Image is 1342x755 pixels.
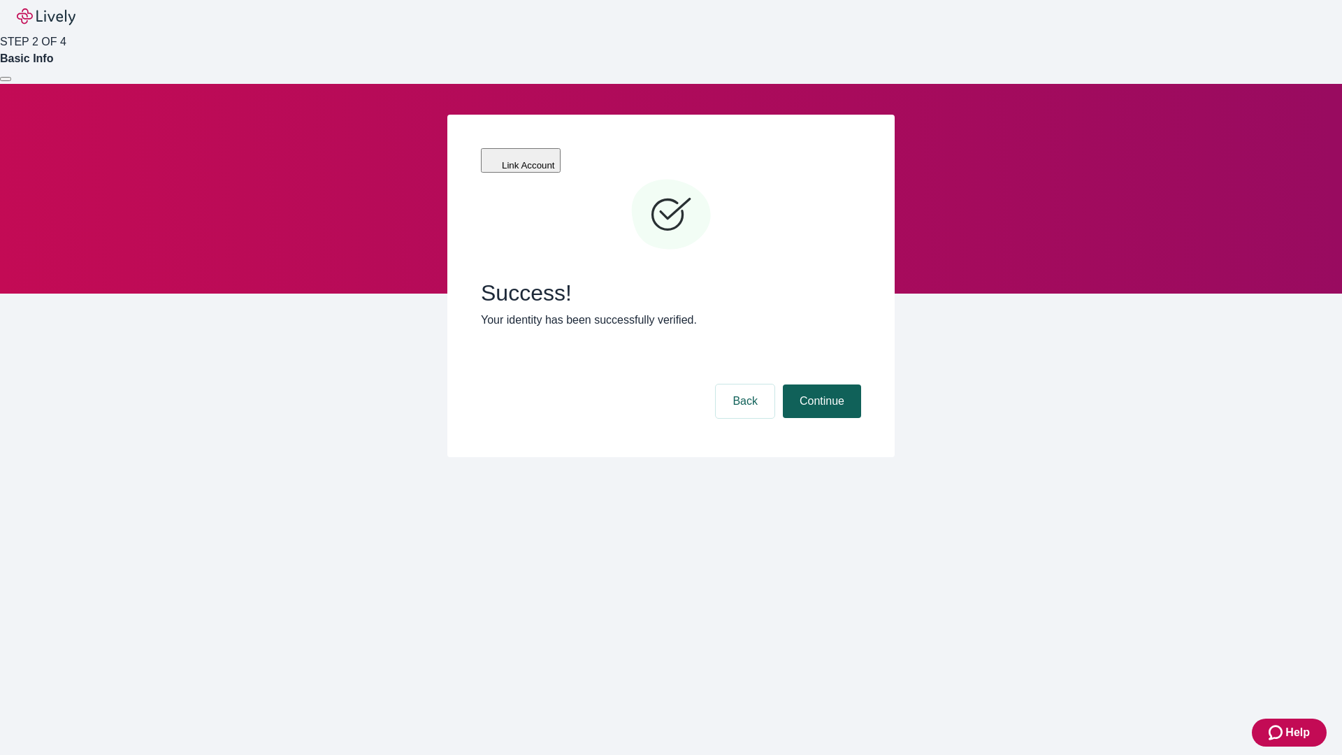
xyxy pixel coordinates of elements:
button: Link Account [481,148,561,173]
p: Your identity has been successfully verified. [481,312,861,329]
span: Success! [481,280,861,306]
svg: Checkmark icon [629,173,713,257]
button: Continue [783,384,861,418]
span: Help [1285,724,1310,741]
button: Zendesk support iconHelp [1252,719,1327,747]
img: Lively [17,8,75,25]
button: Back [716,384,774,418]
svg: Zendesk support icon [1269,724,1285,741]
